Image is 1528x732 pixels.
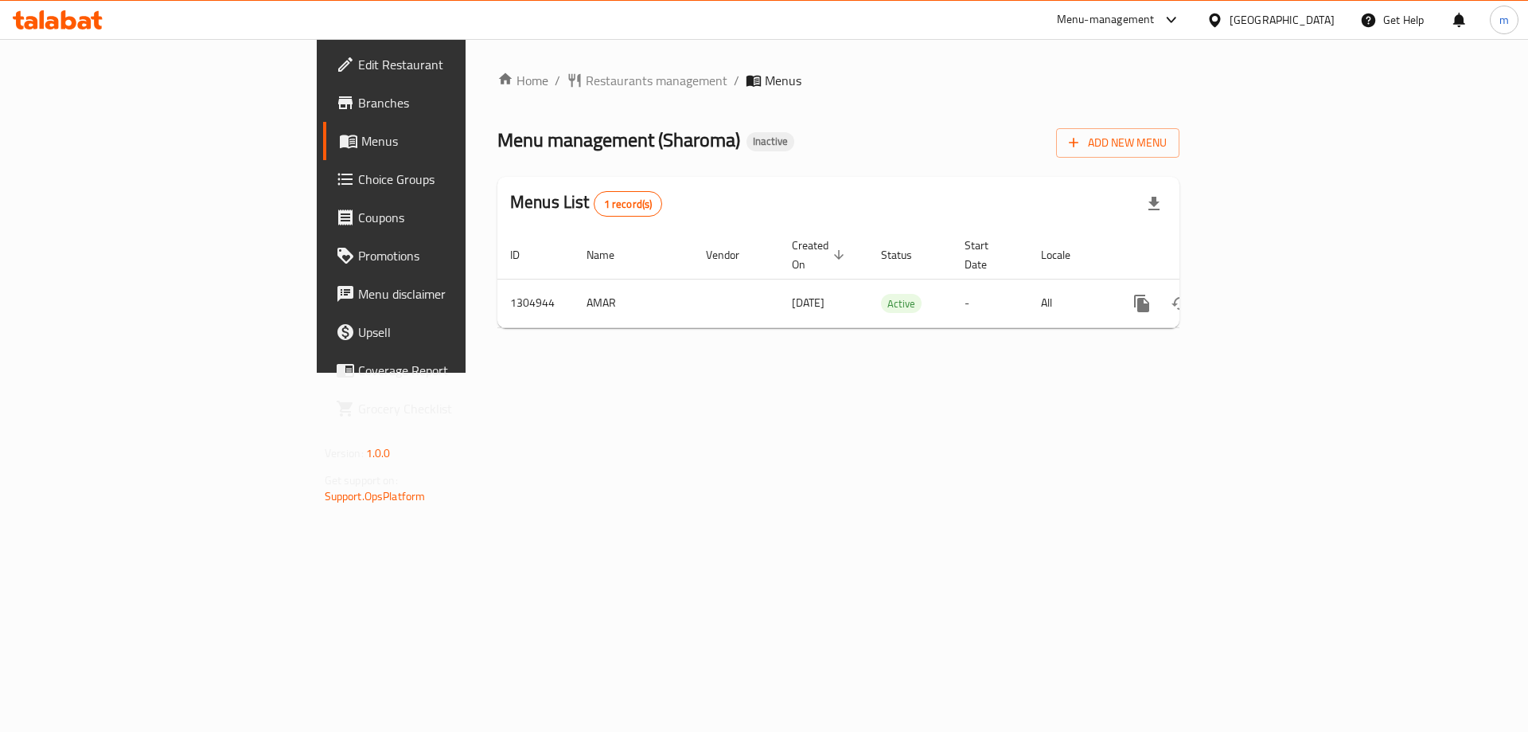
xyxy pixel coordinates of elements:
[358,399,559,418] span: Grocery Checklist
[323,45,572,84] a: Edit Restaurant
[323,351,572,389] a: Coverage Report
[1110,231,1288,280] th: Actions
[325,443,364,464] span: Version:
[965,236,1009,274] span: Start Date
[358,323,559,342] span: Upsell
[734,71,739,90] li: /
[792,292,824,313] span: [DATE]
[323,160,572,198] a: Choice Groups
[587,245,635,264] span: Name
[323,84,572,122] a: Branches
[1056,128,1179,158] button: Add New Menu
[574,279,693,327] td: AMAR
[586,71,727,90] span: Restaurants management
[323,198,572,237] a: Coupons
[746,132,794,151] div: Inactive
[325,470,398,491] span: Get support on:
[1057,10,1155,29] div: Menu-management
[323,389,572,428] a: Grocery Checklist
[323,313,572,351] a: Upsell
[594,191,663,217] div: Total records count
[323,237,572,275] a: Promotions
[358,284,559,303] span: Menu disclaimer
[358,361,559,380] span: Coverage Report
[323,275,572,313] a: Menu disclaimer
[358,170,559,189] span: Choice Groups
[358,208,559,227] span: Coupons
[1041,245,1091,264] span: Locale
[765,71,801,90] span: Menus
[881,294,922,313] div: Active
[594,197,662,212] span: 1 record(s)
[510,190,662,217] h2: Menus List
[510,245,540,264] span: ID
[792,236,849,274] span: Created On
[358,93,559,112] span: Branches
[497,122,740,158] span: Menu management ( Sharoma )
[706,245,760,264] span: Vendor
[361,131,559,151] span: Menus
[1230,11,1335,29] div: [GEOGRAPHIC_DATA]
[952,279,1028,327] td: -
[1123,284,1161,323] button: more
[746,135,794,148] span: Inactive
[358,246,559,265] span: Promotions
[497,71,1179,90] nav: breadcrumb
[881,295,922,313] span: Active
[1135,185,1173,223] div: Export file
[325,486,426,507] a: Support.OpsPlatform
[1069,133,1167,153] span: Add New Menu
[1028,279,1110,327] td: All
[567,71,727,90] a: Restaurants management
[1499,11,1509,29] span: m
[881,245,933,264] span: Status
[497,231,1288,328] table: enhanced table
[366,443,391,464] span: 1.0.0
[323,122,572,160] a: Menus
[358,55,559,74] span: Edit Restaurant
[1161,284,1199,323] button: Change Status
